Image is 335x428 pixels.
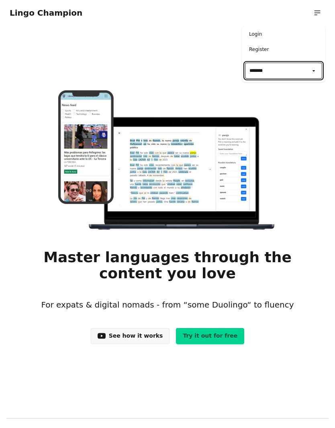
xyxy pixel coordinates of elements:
h1: Master languages through the content you love [13,249,322,281]
a: Try it out for free [176,328,244,344]
a: Register [245,44,322,55]
img: Learn languages online [52,90,283,232]
a: See how it works [91,328,170,344]
a: Login [245,29,322,39]
a: Lingo Champion [10,8,82,18]
h3: For expats & digital nomads - from “some Duolingo“ to fluency [13,289,322,320]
